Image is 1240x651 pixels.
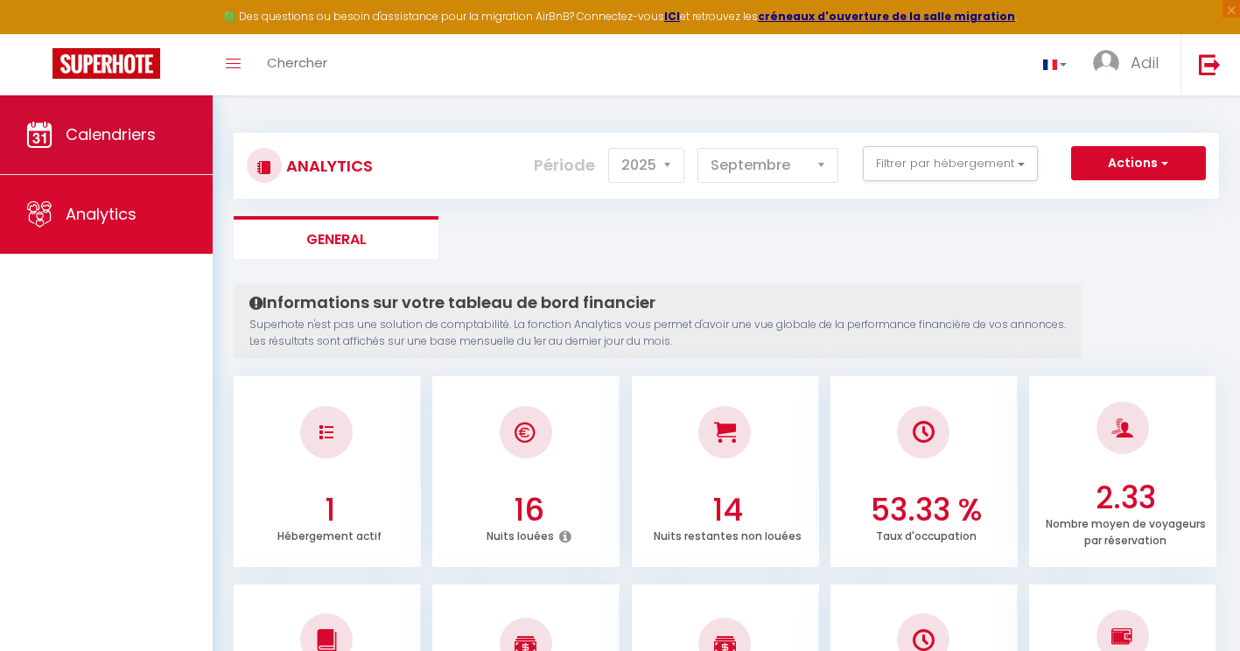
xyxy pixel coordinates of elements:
p: Taux d'occupation [876,525,977,543]
li: General [234,216,438,259]
img: NO IMAGE [319,425,333,439]
p: Hébergement actif [277,525,382,543]
button: Ouvrir le widget de chat LiveChat [14,7,67,59]
button: Actions [1071,146,1206,181]
a: créneaux d'ouverture de la salle migration [758,9,1015,24]
h3: 14 [641,492,814,528]
p: Superhote n'est pas une solution de comptabilité. La fonction Analytics vous permet d'avoir une v... [249,317,1066,350]
img: NO IMAGE [1111,626,1133,647]
h4: Informations sur votre tableau de bord financier [249,293,1066,312]
h3: Analytics [282,146,373,185]
a: ... Adil [1080,34,1180,95]
label: Période [534,146,595,185]
h3: 53.33 % [840,492,1013,528]
a: Chercher [254,34,340,95]
span: Chercher [267,53,327,72]
img: logout [1199,53,1221,75]
h3: 1 [243,492,417,528]
img: ... [1093,50,1119,76]
p: Nombre moyen de voyageurs par réservation [1046,513,1206,548]
button: Filtrer par hébergement [863,146,1038,181]
h3: 2.33 [1039,479,1212,516]
span: Adil [1131,52,1159,73]
span: Analytics [66,203,137,225]
a: ICI [664,9,680,24]
p: Nuits restantes non louées [654,525,802,543]
img: NO IMAGE [913,629,935,651]
span: Calendriers [66,123,156,145]
h3: 16 [442,492,615,528]
img: Super Booking [53,48,160,79]
p: Nuits louées [487,525,554,543]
